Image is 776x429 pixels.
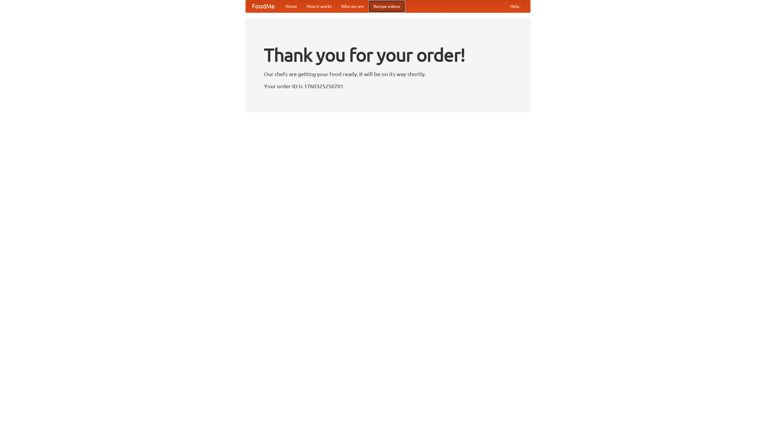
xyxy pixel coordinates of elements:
h1: Thank you for your order! [264,40,512,69]
a: Who we are [336,0,369,12]
a: Home [281,0,302,12]
p: Our chefs are getting your food ready. It will be on its way shortly. [264,69,512,79]
a: Recipe videos [369,0,405,12]
p: Your order ID is 1760325250701. [264,82,512,91]
a: FoodMe [246,0,281,12]
a: Help [505,0,524,12]
a: How it works [302,0,336,12]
